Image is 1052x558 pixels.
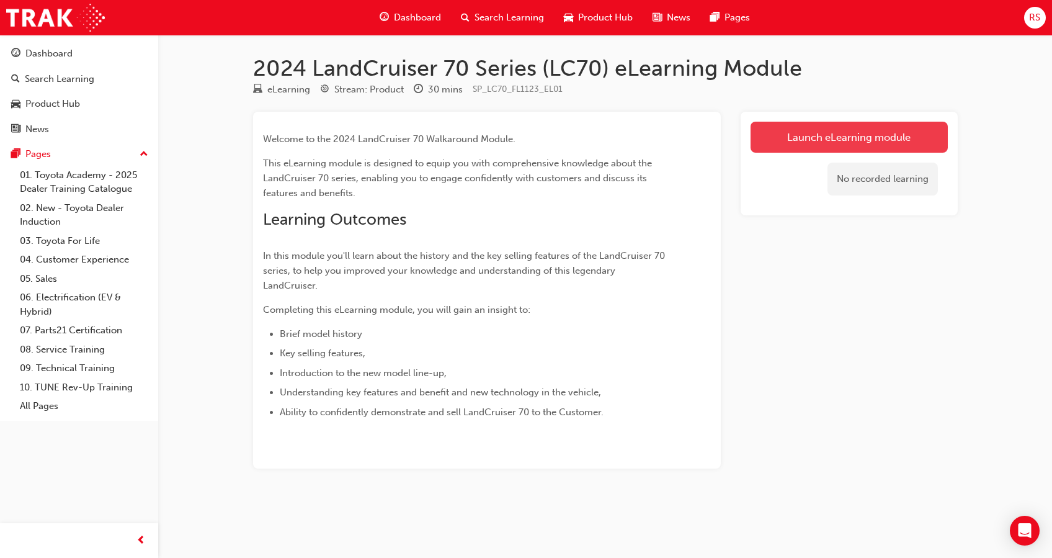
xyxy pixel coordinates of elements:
[724,11,750,25] span: Pages
[15,269,153,289] a: 05. Sales
[11,149,20,160] span: pages-icon
[414,84,423,96] span: clock-icon
[1029,11,1040,25] span: RS
[564,10,573,25] span: car-icon
[700,5,760,30] a: pages-iconPages
[15,321,153,340] a: 07. Parts21 Certification
[1010,516,1040,546] div: Open Intercom Messenger
[11,124,20,135] span: news-icon
[15,232,153,251] a: 03. Toyota For Life
[5,143,153,166] button: Pages
[25,97,80,111] div: Product Hub
[320,84,329,96] span: target-icon
[414,82,463,97] div: Duration
[253,82,310,97] div: Type
[1024,7,1046,29] button: RS
[280,348,365,359] span: Key selling features,
[25,147,51,161] div: Pages
[15,397,153,416] a: All Pages
[451,5,554,30] a: search-iconSearch Learning
[253,55,958,82] h1: 2024 LandCruiser 70 Series (LC70) eLearning Module
[710,10,720,25] span: pages-icon
[643,5,700,30] a: news-iconNews
[578,11,633,25] span: Product Hub
[263,250,667,291] span: In this module you'll learn about the history and the key selling features of the LandCruiser 70 ...
[380,10,389,25] span: guage-icon
[11,48,20,60] span: guage-icon
[280,328,362,340] span: Brief model history
[25,122,49,137] div: News
[5,92,153,115] a: Product Hub
[473,84,563,94] span: Learning resource code
[15,288,153,321] a: 06. Electrification (EV & Hybrid)
[136,533,146,549] span: prev-icon
[827,163,938,196] div: No recorded learning
[5,118,153,141] a: News
[263,304,530,315] span: Completing this eLearning module, you will gain an insight to:
[253,84,262,96] span: learningResourceType_ELEARNING-icon
[280,367,447,379] span: Introduction to the new model line-up,
[370,5,451,30] a: guage-iconDashboard
[280,387,601,398] span: Understanding key features and benefit and new technology in the vehicle,
[461,10,470,25] span: search-icon
[6,4,105,32] img: Trak
[751,122,948,153] a: Launch eLearning module
[15,199,153,232] a: 02. New - Toyota Dealer Induction
[394,11,441,25] span: Dashboard
[140,146,148,163] span: up-icon
[263,158,654,199] span: This eLearning module is designed to equip you with comprehensive knowledge about the LandCruiser...
[267,83,310,97] div: eLearning
[15,359,153,378] a: 09. Technical Training
[475,11,544,25] span: Search Learning
[320,82,404,97] div: Stream
[334,83,404,97] div: Stream: Product
[263,210,406,229] span: Learning Outcomes
[25,47,73,61] div: Dashboard
[667,11,690,25] span: News
[5,42,153,65] a: Dashboard
[280,407,604,418] span: Ability to confidently demonstrate and sell LandCruiser 70 to the Customer.
[554,5,643,30] a: car-iconProduct Hub
[263,133,515,145] span: Welcome to the 2024 LandCruiser 70 Walkaround Module.
[428,83,463,97] div: 30 mins
[15,166,153,199] a: 01. Toyota Academy - 2025 Dealer Training Catalogue
[11,74,20,85] span: search-icon
[15,378,153,397] a: 10. TUNE Rev-Up Training
[5,40,153,143] button: DashboardSearch LearningProduct HubNews
[15,340,153,359] a: 08. Service Training
[11,99,20,110] span: car-icon
[5,68,153,91] a: Search Learning
[15,250,153,269] a: 04. Customer Experience
[25,72,94,86] div: Search Learning
[653,10,662,25] span: news-icon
